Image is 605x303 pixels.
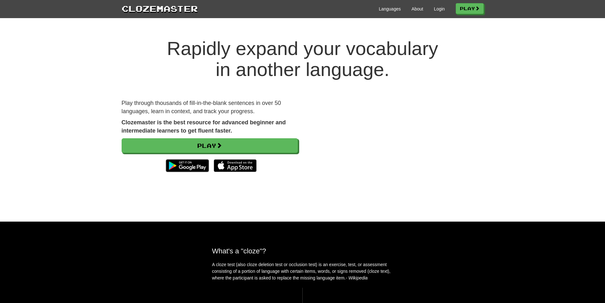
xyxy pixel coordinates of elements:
a: Play [456,3,484,14]
a: Login [434,6,445,12]
img: Get it on Google Play [163,156,212,175]
p: Play through thousands of fill-in-the-blank sentences in over 50 languages, learn in context, and... [122,99,298,115]
a: Languages [379,6,401,12]
a: About [412,6,423,12]
a: Play [122,138,298,153]
strong: Clozemaster is the best resource for advanced beginner and intermediate learners to get fluent fa... [122,119,286,134]
em: - Wikipedia [346,275,368,280]
h2: What's a "cloze"? [212,247,393,255]
p: A cloze test (also cloze deletion test or occlusion test) is an exercise, test, or assessment con... [212,261,393,281]
img: Download_on_the_App_Store_Badge_US-UK_135x40-25178aeef6eb6b83b96f5f2d004eda3bffbb37122de64afbaef7... [214,159,257,172]
a: Clozemaster [122,3,198,14]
